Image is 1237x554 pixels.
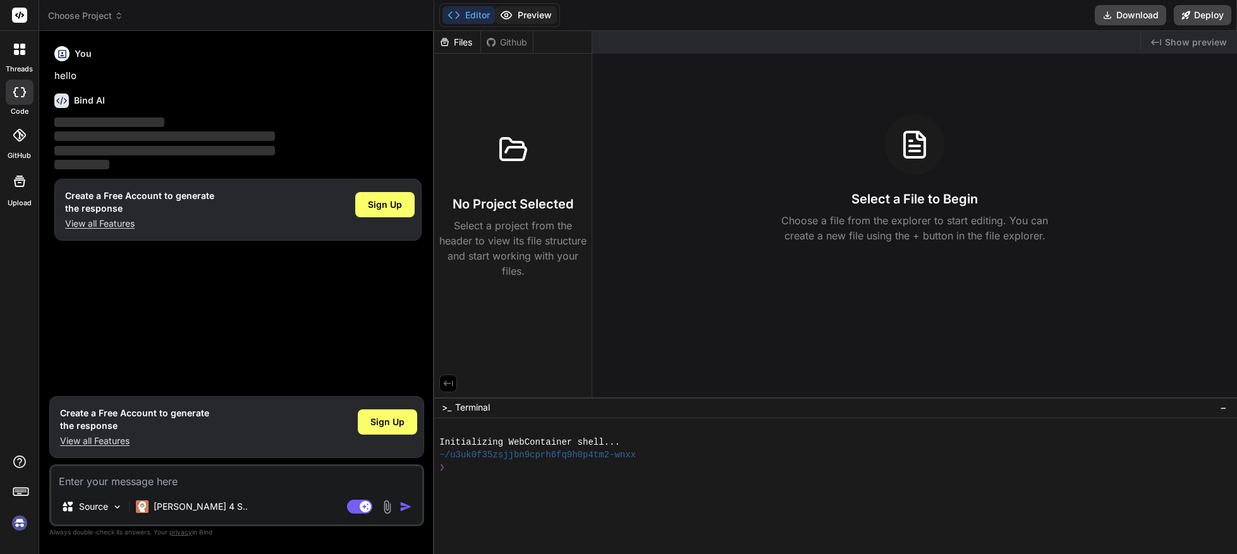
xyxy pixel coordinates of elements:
p: hello [54,69,422,83]
span: >_ [442,401,451,414]
h3: No Project Selected [453,195,573,213]
span: Initializing WebContainer shell... [439,436,619,449]
img: Pick Models [112,502,123,512]
h6: You [75,47,92,60]
label: code [11,106,28,117]
p: Source [79,500,108,513]
p: Select a project from the header to view its file structure and start working with your files. [439,218,587,279]
button: Preview [495,6,557,24]
h3: Select a File to Begin [851,190,978,208]
p: Always double-check its answers. Your in Bind [49,526,424,538]
span: ‌ [54,160,109,169]
h1: Create a Free Account to generate the response [60,407,209,432]
span: Sign Up [368,198,402,211]
button: Download [1095,5,1166,25]
button: Editor [442,6,495,24]
h1: Create a Free Account to generate the response [65,190,214,215]
span: Choose Project [48,9,123,22]
span: privacy [169,528,192,536]
p: Choose a file from the explorer to start editing. You can create a new file using the + button in... [773,213,1056,243]
p: View all Features [60,435,209,447]
label: Upload [8,198,32,208]
button: − [1217,397,1229,418]
label: GitHub [8,150,31,161]
p: View all Features [65,217,214,230]
span: Sign Up [370,416,405,428]
img: signin [9,512,30,534]
p: [PERSON_NAME] 4 S.. [154,500,248,513]
span: ‌ [54,131,275,141]
label: threads [6,64,33,75]
span: ‌ [54,117,164,127]
div: Files [434,36,480,49]
img: icon [399,500,412,513]
div: Github [481,36,533,49]
h6: Bind AI [74,94,105,107]
span: Show preview [1165,36,1227,49]
span: ~/u3uk0f35zsjjbn9cprh6fq9h0p4tm2-wnxx [439,449,636,461]
button: Deploy [1174,5,1231,25]
img: Claude 4 Sonnet [136,500,149,513]
span: Terminal [455,401,490,414]
span: ❯ [439,461,444,474]
span: ‌ [54,146,275,155]
span: − [1220,401,1227,414]
img: attachment [380,500,394,514]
